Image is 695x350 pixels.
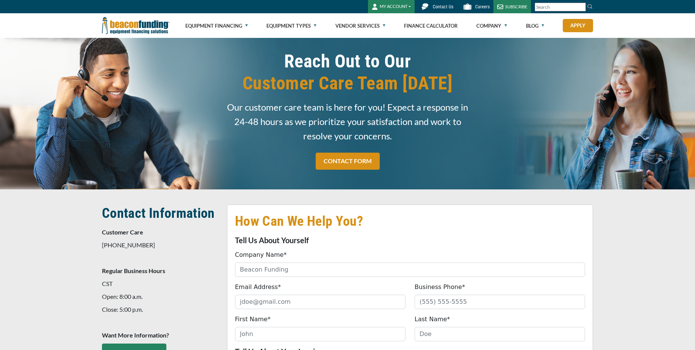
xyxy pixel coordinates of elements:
[335,14,385,38] a: Vendor Services
[587,3,593,9] img: Search
[235,236,585,245] p: Tell Us About Yourself
[578,4,584,10] a: Clear search text
[185,14,248,38] a: Equipment Financing
[415,327,585,341] input: Doe
[404,14,458,38] a: Finance Calculator
[235,295,405,309] input: jdoe@gmail.com
[415,283,465,292] label: Business Phone*
[475,4,490,9] span: Careers
[415,315,450,324] label: Last Name*
[102,267,165,274] strong: Regular Business Hours
[227,72,468,94] span: Customer Care Team [DATE]
[102,331,169,339] strong: Want More Information?
[102,241,218,250] p: [PHONE_NUMBER]
[102,279,218,288] p: CST
[235,283,281,292] label: Email Address*
[476,14,507,38] a: Company
[102,305,218,314] p: Close: 5:00 p.m.
[102,292,218,301] p: Open: 8:00 a.m.
[433,4,453,9] span: Contact Us
[102,205,218,222] h2: Contact Information
[235,262,585,277] input: Beacon Funding
[563,19,593,32] a: Apply
[235,250,286,259] label: Company Name*
[235,327,405,341] input: John
[526,14,544,38] a: Blog
[227,100,468,143] span: Our customer care team is here for you! Expect a response in 24-48 hours as we prioritize your sa...
[316,153,380,170] a: CONTACT FORM
[235,212,585,230] h2: How Can We Help You?
[266,14,316,38] a: Equipment Types
[227,50,468,94] h1: Reach Out to Our
[535,3,586,11] input: Search
[235,315,271,324] label: First Name*
[415,295,585,309] input: (555) 555-5555
[102,13,169,38] img: Beacon Funding Corporation logo
[102,228,143,236] strong: Customer Care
